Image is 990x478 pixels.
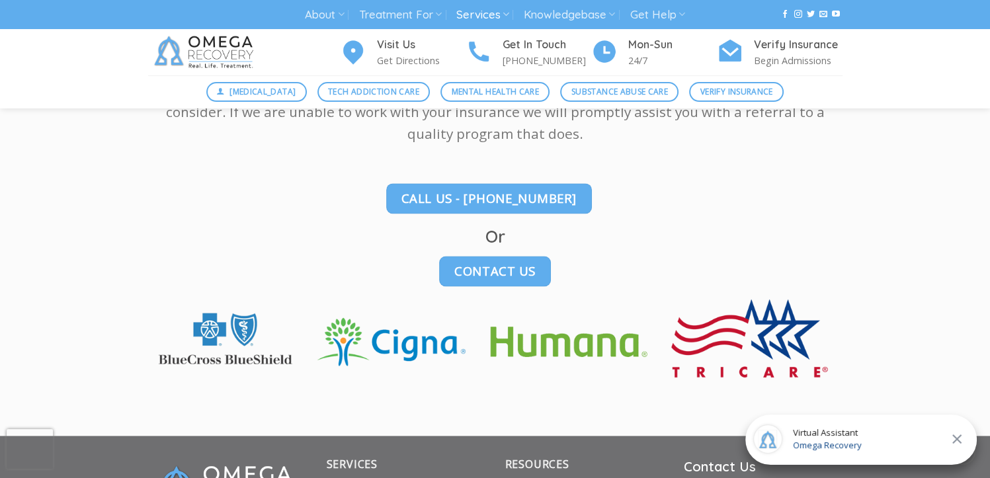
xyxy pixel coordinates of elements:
h4: Get In Touch [503,36,591,54]
a: Contact Us [439,256,551,286]
span: Contact Us [454,261,536,280]
a: Services [456,3,509,27]
a: Call Us - [PHONE_NUMBER] [386,183,592,214]
a: Follow on Twitter [807,10,815,19]
span: Mental Health Care [452,85,539,98]
p: We understand that insurance coverage may be the deciding factor in what treatment options you ca... [148,79,843,145]
span: Tech Addiction Care [328,85,419,98]
img: Omega Recovery [148,29,264,75]
span: Resources [505,457,569,471]
a: About [305,3,344,27]
span: Call Us - [PHONE_NUMBER] [401,188,577,208]
h2: Or [148,225,843,247]
a: Get In Touch [PHONE_NUMBER] [466,36,591,69]
p: Begin Admissions [754,53,843,68]
a: Send us an email [819,10,827,19]
h4: Mon-Sun [628,36,717,54]
strong: Contact Us [684,458,756,475]
h4: Verify Insurance [754,36,843,54]
iframe: reCAPTCHA [7,429,53,469]
a: Substance Abuse Care [560,82,679,102]
p: Get Directions [377,53,466,68]
a: Treatment For [359,3,442,27]
a: Tech Addiction Care [317,82,431,102]
a: Get Help [630,3,685,27]
p: 24/7 [628,53,717,68]
a: Follow on Instagram [794,10,802,19]
a: Mental Health Care [440,82,550,102]
span: Services [327,457,378,471]
span: Substance Abuse Care [571,85,668,98]
a: Knowledgebase [524,3,615,27]
span: Verify Insurance [700,85,773,98]
a: Verify Insurance [689,82,784,102]
span: [MEDICAL_DATA] [229,85,296,98]
a: Verify Insurance Begin Admissions [717,36,843,69]
a: Follow on YouTube [832,10,840,19]
h4: Visit Us [377,36,466,54]
a: [MEDICAL_DATA] [206,82,307,102]
a: Visit Us Get Directions [340,36,466,69]
a: Follow on Facebook [781,10,789,19]
p: [PHONE_NUMBER] [503,53,591,68]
